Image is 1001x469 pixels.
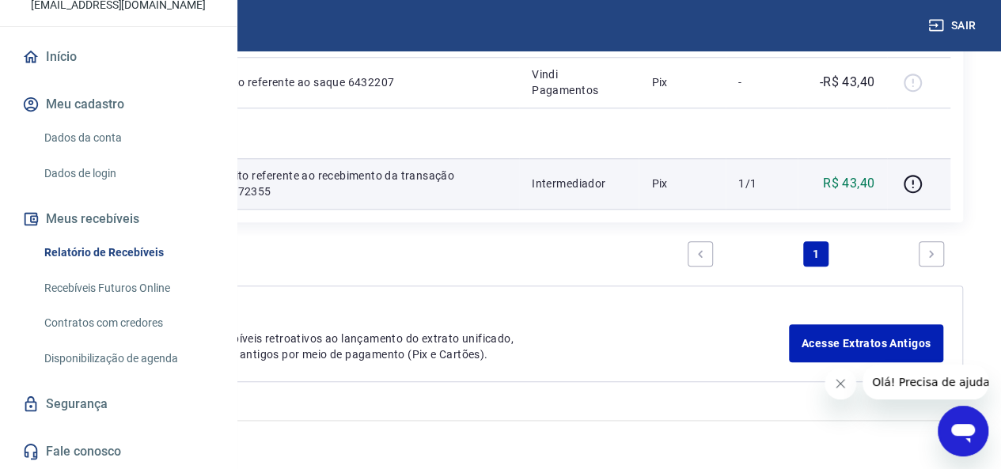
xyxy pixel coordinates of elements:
p: -R$ 43,40 [820,73,875,92]
a: Contratos com credores [38,307,218,339]
a: Fale conosco [19,434,218,469]
iframe: Botão para abrir a janela de mensagens [938,406,988,456]
iframe: Fechar mensagem [825,368,856,399]
a: Dados da conta [38,122,218,154]
p: Vindi Pagamentos [532,66,626,98]
a: Page 1 is your current page [803,241,828,267]
a: Início [19,40,218,74]
span: Olá! Precisa de ajuda? [9,11,133,24]
ul: Pagination [681,235,950,273]
a: Acesse Extratos Antigos [789,324,943,362]
a: Segurança [19,387,218,422]
button: Meu cadastro [19,87,218,122]
p: Crédito referente ao recebimento da transação 213572355 [211,168,506,199]
p: Pix [651,74,713,90]
a: Relatório de Recebíveis [38,236,218,269]
p: Débito referente ao saque 6432207 [211,74,506,90]
p: R$ 43,40 [823,174,874,193]
a: Dados de login [38,157,218,190]
button: Meus recebíveis [19,202,218,236]
a: Previous page [688,241,713,267]
p: 1/1 [738,176,785,191]
button: Sair [925,11,982,40]
p: Extratos Antigos [79,305,789,324]
p: Para ver lançamentos de recebíveis retroativos ao lançamento do extrato unificado, você pode aces... [79,331,789,362]
p: 2025 © [38,433,963,450]
a: Next page [919,241,944,267]
p: Pix [651,176,713,191]
a: Disponibilização de agenda [38,342,218,375]
a: Recebíveis Futuros Online [38,272,218,304]
p: Intermediador [532,176,626,191]
iframe: Mensagem da empresa [863,365,988,399]
p: - [738,74,785,90]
